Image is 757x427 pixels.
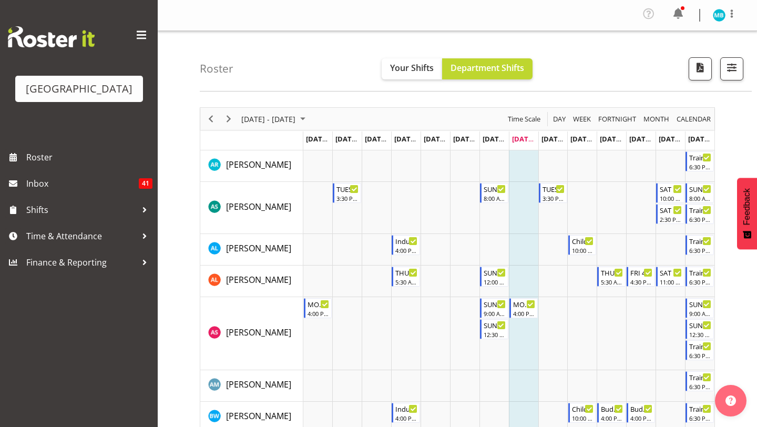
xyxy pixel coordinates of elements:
[226,242,291,255] a: [PERSON_NAME]
[226,200,291,213] a: [PERSON_NAME]
[451,62,524,74] span: Department Shifts
[642,113,671,126] button: Timeline Month
[689,320,711,330] div: SUN 12:30-3:30
[656,183,684,203] div: Ajay Smith"s event - SAT 10:00-2:00 Begin From Saturday, September 13, 2025 at 10:00:00 AM GMT+12...
[601,278,623,286] div: 5:30 AM - 8:30 AM
[509,298,538,318] div: Alex Sansom"s event - MON 4:00-8:00 Begin From Monday, September 8, 2025 at 4:00:00 PM GMT+12:00 ...
[539,183,567,203] div: Ajay Smith"s event - TUES 3:30-6:30 Begin From Tuesday, September 9, 2025 at 3:30:00 PM GMT+12:00...
[627,403,655,423] div: Ben Wyatt"s event - Buddy hours with Jack Begin From Friday, September 12, 2025 at 4:00:00 PM GMT...
[689,205,711,215] div: Training night
[597,113,637,126] span: Fortnight
[689,299,711,309] div: SUN 9:00-12:00
[26,81,132,97] div: [GEOGRAPHIC_DATA]
[484,299,506,309] div: SUN 9:00-12:00
[513,299,535,309] div: MON 4:00-8:00
[484,194,506,202] div: 8:00 AM - 12:00 PM
[686,204,714,224] div: Ajay Smith"s event - Training night Begin From Sunday, September 14, 2025 at 6:30:00 PM GMT+12:00...
[483,134,530,144] span: [DATE], [DATE]
[725,395,736,406] img: help-xxl-2.png
[484,320,506,330] div: SUN 12:30-3:30
[392,403,420,423] div: Ben Wyatt"s event - Induction Begin From Thursday, September 4, 2025 at 4:00:00 PM GMT+12:00 Ends...
[570,134,618,144] span: [DATE], [DATE]
[226,274,291,286] span: [PERSON_NAME]
[226,273,291,286] a: [PERSON_NAME]
[200,370,303,402] td: Angus McLeay resource
[395,414,417,422] div: 4:00 PM - 6:00 PM
[395,267,417,278] div: THURS 5:30-8:30
[660,278,682,286] div: 11:00 AM - 3:00 PM
[308,299,330,309] div: MON 4:00-8:00
[480,298,508,318] div: Alex Sansom"s event - SUN 9:00-12:00 Begin From Sunday, September 7, 2025 at 9:00:00 AM GMT+12:00...
[395,246,417,255] div: 4:00 PM - 6:00 PM
[720,57,743,80] button: Filter Shifts
[660,215,682,223] div: 2:30 PM - 6:30 PM
[689,278,711,286] div: 6:30 PM - 8:30 PM
[543,194,565,202] div: 3:30 PM - 6:30 PM
[630,414,652,422] div: 4:00 PM - 9:00 PM
[572,246,594,255] div: 10:00 AM - 1:00 PM
[308,309,330,318] div: 4:00 PM - 8:00 PM
[26,202,137,218] span: Shifts
[601,267,623,278] div: THURS 5:30-8:30
[689,236,711,246] div: Training night
[392,235,420,255] div: Alesana Lafoga"s event - Induction Begin From Thursday, September 4, 2025 at 4:00:00 PM GMT+12:00...
[395,278,417,286] div: 5:30 AM - 8:30 AM
[689,246,711,255] div: 6:30 PM - 8:30 PM
[336,194,359,202] div: 3:30 PM - 6:30 PM
[507,113,541,126] span: Time Scale
[686,151,714,171] div: Addison Robertson"s event - Training night Begin From Sunday, September 14, 2025 at 6:30:00 PM GM...
[202,108,220,130] div: Previous
[689,57,712,80] button: Download a PDF of the roster according to the set date range.
[392,267,420,287] div: Alex Laverty"s event - THURS 5:30-8:30 Begin From Thursday, September 4, 2025 at 5:30:00 AM GMT+1...
[630,267,652,278] div: FRI 4:30-8:30
[686,403,714,423] div: Ben Wyatt"s event - Training night Begin From Sunday, September 14, 2025 at 6:30:00 PM GMT+12:00 ...
[689,309,711,318] div: 9:00 AM - 12:00 PM
[506,113,543,126] button: Time Scale
[660,267,682,278] div: SAT 11-3
[543,184,565,194] div: TUES 3:30-6:30
[200,234,303,266] td: Alesana Lafoga resource
[424,134,472,144] span: [DATE], [DATE]
[484,278,506,286] div: 12:00 PM - 4:00 PM
[552,113,567,126] span: Day
[572,236,594,246] div: Child Protection training
[713,9,725,22] img: madison-brown11454.jpg
[572,113,592,126] span: Week
[737,178,757,249] button: Feedback - Show survey
[484,309,506,318] div: 9:00 AM - 12:00 PM
[442,58,533,79] button: Department Shifts
[200,63,233,75] h4: Roster
[689,351,711,360] div: 6:30 PM - 8:30 PM
[597,113,638,126] button: Fortnight
[572,403,594,414] div: Child Protection training
[226,378,291,391] a: [PERSON_NAME]
[689,152,711,162] div: Training night
[689,372,711,382] div: Training night
[240,113,296,126] span: [DATE] - [DATE]
[336,184,359,194] div: TUES 3:30-6:30
[484,267,506,278] div: SUN 12:00-4:00
[568,403,597,423] div: Ben Wyatt"s event - Child Protection training Begin From Wednesday, September 10, 2025 at 10:00:0...
[204,113,218,126] button: Previous
[689,403,711,414] div: Training night
[200,182,303,234] td: Ajay Smith resource
[200,150,303,182] td: Addison Robertson resource
[689,194,711,202] div: 8:00 AM - 12:00 PM
[689,341,711,351] div: Training night
[480,267,508,287] div: Alex Laverty"s event - SUN 12:00-4:00 Begin From Sunday, September 7, 2025 at 12:00:00 PM GMT+12:...
[630,278,652,286] div: 4:30 PM - 8:30 PM
[568,235,597,255] div: Alesana Lafoga"s event - Child Protection training Begin From Wednesday, September 10, 2025 at 10...
[597,403,626,423] div: Ben Wyatt"s event - Buddy hours with Jack Begin From Thursday, September 11, 2025 at 4:00:00 PM G...
[660,194,682,202] div: 10:00 AM - 2:00 PM
[333,183,361,203] div: Ajay Smith"s event - TUES 3:30-6:30 Begin From Tuesday, September 2, 2025 at 3:30:00 PM GMT+12:00...
[200,266,303,297] td: Alex Laverty resource
[226,410,291,422] span: [PERSON_NAME]
[676,113,712,126] span: calendar
[513,309,535,318] div: 4:00 PM - 8:00 PM
[394,134,442,144] span: [DATE], [DATE]
[26,149,152,165] span: Roster
[226,327,291,338] span: [PERSON_NAME]
[480,183,508,203] div: Ajay Smith"s event - SUN 8-12 Begin From Sunday, September 7, 2025 at 8:00:00 AM GMT+12:00 Ends A...
[26,176,139,191] span: Inbox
